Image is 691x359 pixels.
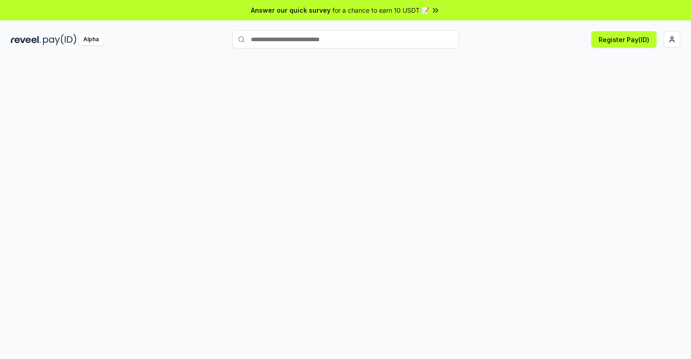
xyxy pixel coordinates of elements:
div: Alpha [78,34,104,45]
span: Answer our quick survey [251,5,331,15]
button: Register Pay(ID) [591,31,657,48]
img: reveel_dark [11,34,41,45]
span: for a chance to earn 10 USDT 📝 [332,5,429,15]
img: pay_id [43,34,77,45]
